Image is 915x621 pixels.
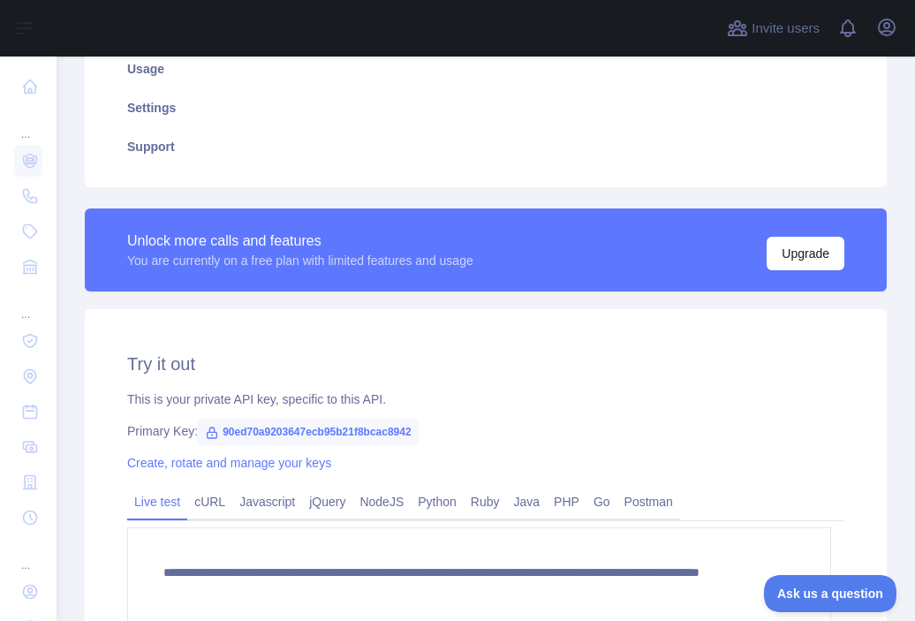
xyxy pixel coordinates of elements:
a: jQuery [302,488,352,516]
a: Postman [617,488,680,516]
div: Unlock more calls and features [127,231,473,252]
div: ... [14,106,42,141]
div: This is your private API key, specific to this API. [127,390,844,408]
a: Usage [106,49,866,88]
span: Invite users [752,19,820,39]
a: Ruby [464,488,507,516]
a: PHP [547,488,586,516]
a: Javascript [232,488,302,516]
div: ... [14,286,42,322]
a: Live test [127,488,187,516]
a: NodeJS [352,488,411,516]
div: You are currently on a free plan with limited features and usage [127,252,473,269]
div: Primary Key: [127,422,844,440]
a: Settings [106,88,866,127]
a: cURL [187,488,232,516]
iframe: Toggle Customer Support [764,575,897,612]
a: Python [411,488,464,516]
h2: Try it out [127,352,844,376]
div: ... [14,537,42,572]
a: Create, rotate and manage your keys [127,456,331,470]
button: Upgrade [767,237,844,270]
a: Support [106,127,866,166]
span: 90ed70a9203647ecb95b21f8bcac8942 [198,419,419,445]
a: Java [507,488,548,516]
a: Go [586,488,617,516]
button: Invite users [723,14,823,42]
